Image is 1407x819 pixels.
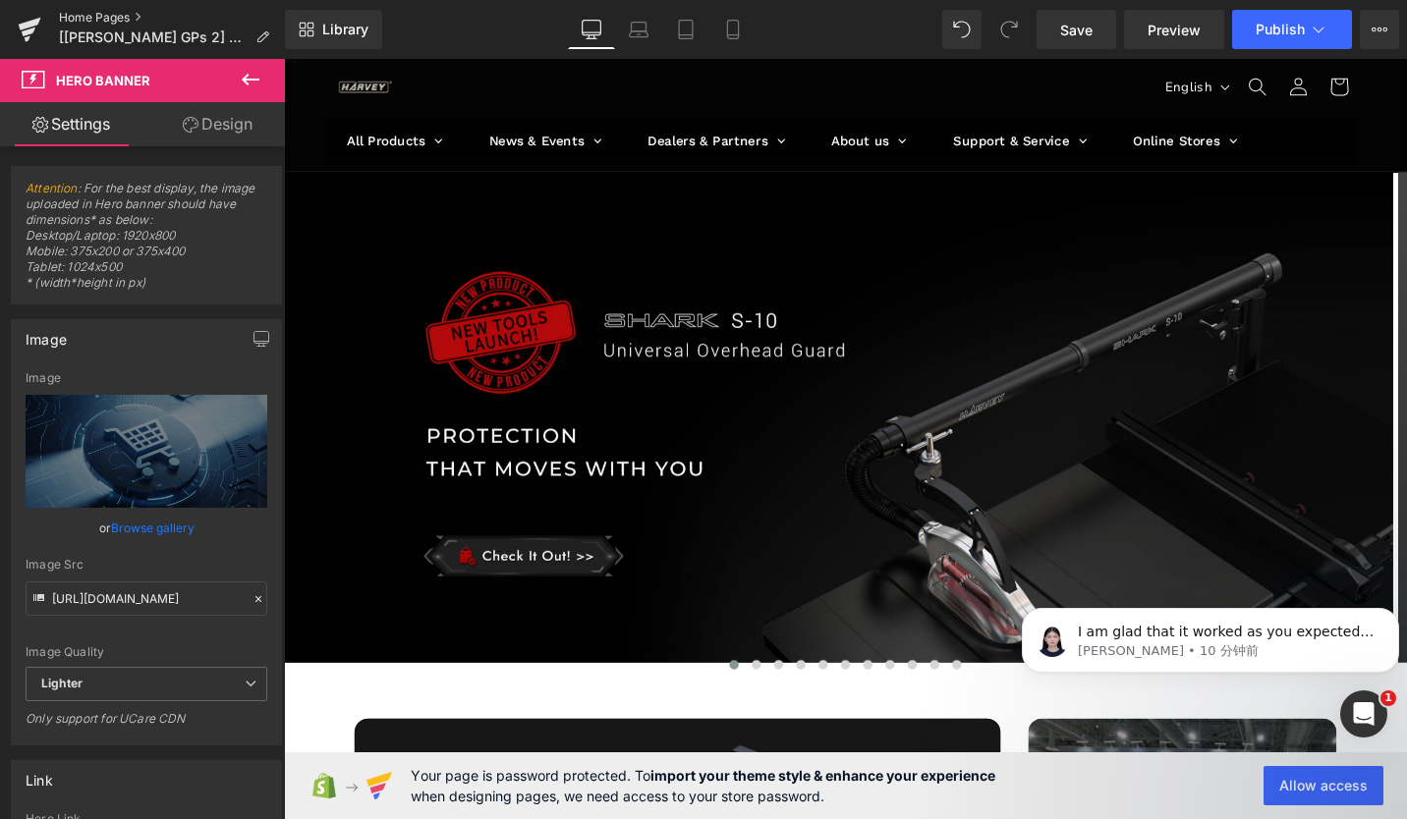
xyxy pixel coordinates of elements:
span: About us [580,77,641,96]
div: Image Quality [26,645,267,659]
span: Support & Service [708,77,831,96]
span: Online Stores [899,77,990,96]
a: About us [555,62,684,111]
span: Preview [1148,20,1201,40]
button: Redo [989,10,1029,49]
div: Image [26,320,67,348]
b: Lighter [41,676,83,690]
span: : For the best display, the image uploaded in Hero banner should have dimensions* as below: Deskt... [26,181,267,303]
input: Link [26,581,267,616]
a: New Library [285,10,382,49]
button: English [922,11,1009,48]
span: Dealers & Partners [385,77,512,96]
span: All Products [67,77,149,96]
a: Browse gallery [111,511,195,545]
button: Publish [1232,10,1352,49]
span: 1 [1380,690,1396,706]
img: Harvey Industries Co.,Ltd [54,20,123,39]
iframe: Intercom notifications 消息 [1014,567,1407,766]
div: Only support for UCare CDN [26,711,267,739]
span: Save [1060,20,1093,40]
a: Attention [26,181,78,195]
button: Allow access [1264,766,1383,805]
span: Publish [1256,22,1305,37]
a: Support & Service [684,62,874,111]
a: Desktop [568,10,615,49]
a: Preview [1124,10,1224,49]
div: or [26,518,267,538]
div: Image [26,371,267,385]
a: Harvey Industries Co.,Ltd [47,13,131,47]
span: News & Events [217,77,317,96]
span: Library [322,21,368,38]
div: Image Src [26,558,267,572]
iframe: Intercom live chat [1340,690,1387,737]
a: Laptop [615,10,662,49]
div: Link [26,761,53,789]
span: English [933,20,983,40]
span: Your page is password protected. To when designing pages, we need access to your store password. [411,765,995,806]
span: [[PERSON_NAME] GPs 2] Home Page [DATE] [59,29,248,45]
button: More [1360,10,1399,49]
button: Undo [942,10,982,49]
span: Hero Banner [56,73,150,88]
a: Mobile [709,10,757,49]
a: News & Events [193,62,361,111]
a: All Products [42,62,193,111]
strong: import your theme style & enhance your experience [650,767,995,784]
summary: Search [1009,8,1052,51]
a: Home Pages [59,10,285,26]
a: Tablet [662,10,709,49]
a: Dealers & Partners [361,62,555,111]
a: Online Stores [874,62,1034,111]
a: Design [146,102,289,146]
